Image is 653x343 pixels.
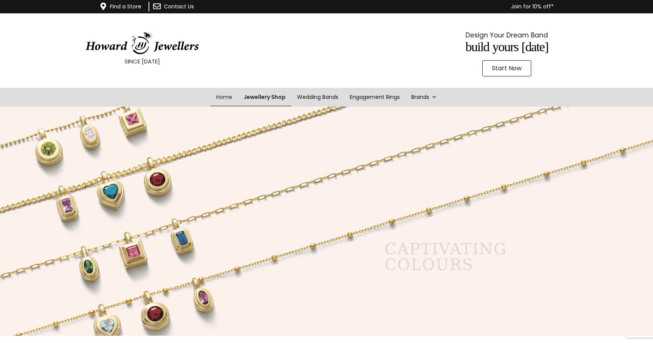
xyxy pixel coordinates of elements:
span: Start Now [492,65,522,71]
a: Home [210,88,238,107]
p: Design Your Dream Band [384,29,630,41]
span: Build Yours [DATE] [466,40,548,54]
a: Contact Us [164,3,194,10]
a: Brands [406,88,443,107]
a: Jewellery Shop [238,88,291,107]
a: Engagement Rings [344,88,406,107]
img: HowardJewellersLogo-04 [85,32,199,55]
p: SINCE [DATE] [19,57,265,66]
a: Find a Store [110,3,141,10]
rs-layer: captivating colours [385,241,507,273]
p: Join for 10% off* [239,2,554,11]
a: Start Now [482,60,531,76]
a: Wedding Bands [291,88,344,107]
